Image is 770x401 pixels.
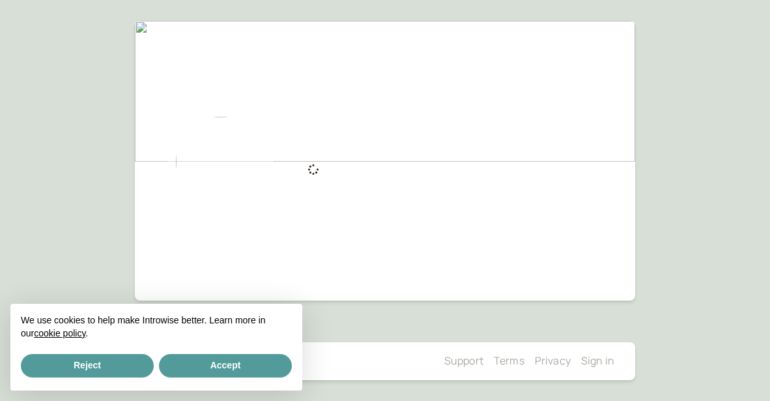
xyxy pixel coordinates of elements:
[581,353,614,368] a: Sign in
[494,353,524,368] a: Terms
[535,353,571,368] a: Privacy
[21,354,154,378] button: Reject
[10,304,302,351] div: We use cookies to help make Introwise better. Learn more in our .
[159,354,292,378] button: Accept
[34,328,85,338] a: cookie policy
[444,353,483,368] a: Support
